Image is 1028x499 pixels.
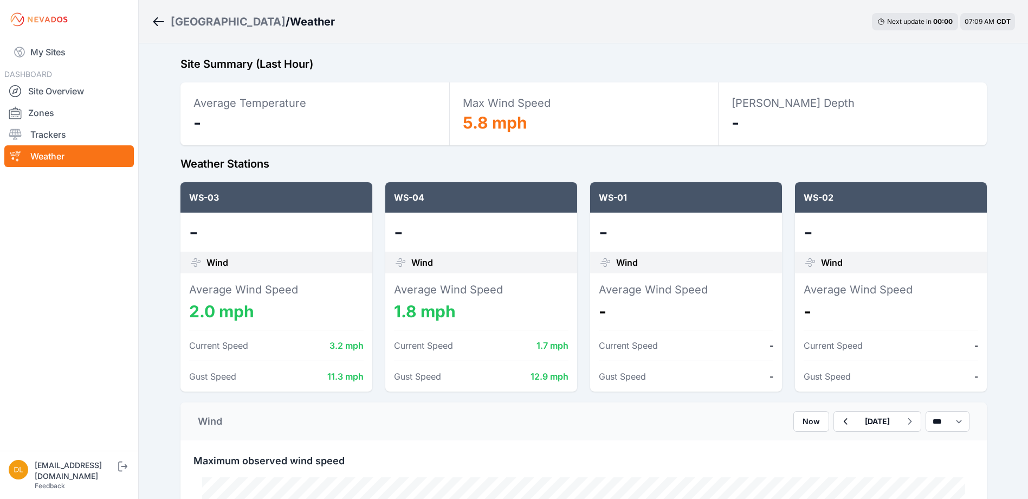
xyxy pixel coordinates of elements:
span: Wind [411,256,433,269]
span: DASHBOARD [4,69,52,79]
dd: - [394,221,568,243]
span: Next update in [887,17,932,25]
h2: Site Summary (Last Hour) [180,56,987,72]
dt: Average Wind Speed [804,282,978,297]
a: Site Overview [4,80,134,102]
dd: - [974,339,978,352]
a: Feedback [35,482,65,490]
dd: - [770,370,773,383]
dt: Current Speed [804,339,863,352]
dt: Current Speed [394,339,453,352]
dd: 1.7 mph [536,339,568,352]
dt: Gust Speed [394,370,441,383]
dd: 11.3 mph [327,370,364,383]
button: Now [793,411,829,432]
span: Wind [206,256,228,269]
span: - [193,113,201,132]
button: [DATE] [856,412,898,431]
div: [EMAIL_ADDRESS][DOMAIN_NAME] [35,460,116,482]
dd: 1.8 mph [394,302,568,321]
span: CDT [997,17,1011,25]
img: Nevados [9,11,69,28]
dt: Average Wind Speed [394,282,568,297]
span: Wind [821,256,843,269]
a: [GEOGRAPHIC_DATA] [171,14,286,29]
dt: Current Speed [189,339,248,352]
dd: - [804,302,978,321]
nav: Breadcrumb [152,8,335,36]
span: - [732,113,739,132]
dd: - [804,221,978,243]
div: Wind [198,414,222,429]
span: Wind [616,256,638,269]
dd: - [770,339,773,352]
h3: Weather [290,14,335,29]
div: WS-03 [180,182,372,213]
dt: Current Speed [599,339,658,352]
dd: 3.2 mph [329,339,364,352]
span: 5.8 mph [463,113,527,132]
span: Max Wind Speed [463,97,551,110]
h2: Weather Stations [180,156,987,171]
div: WS-02 [795,182,987,213]
dd: 2.0 mph [189,302,364,321]
div: WS-01 [590,182,782,213]
dt: Gust Speed [189,370,236,383]
span: Average Temperature [193,97,306,110]
span: 07:09 AM [965,17,994,25]
div: WS-04 [385,182,577,213]
img: dlay@prim.com [9,460,28,479]
a: Trackers [4,124,134,145]
a: My Sites [4,39,134,65]
span: [PERSON_NAME] Depth [732,97,855,110]
dd: 12.9 mph [531,370,568,383]
a: Zones [4,102,134,124]
div: Maximum observed wind speed [180,440,987,469]
dt: Gust Speed [804,370,851,383]
dt: Average Wind Speed [189,282,364,297]
div: 00 : 00 [933,17,953,26]
dd: - [599,221,773,243]
dd: - [599,302,773,321]
dt: Gust Speed [599,370,646,383]
a: Weather [4,145,134,167]
dd: - [189,221,364,243]
dt: Average Wind Speed [599,282,773,297]
span: / [286,14,290,29]
dd: - [974,370,978,383]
